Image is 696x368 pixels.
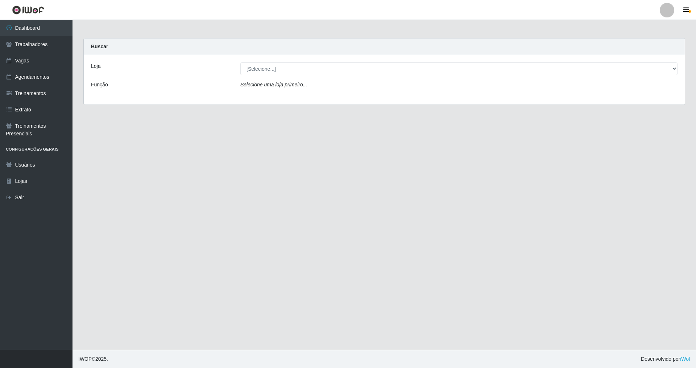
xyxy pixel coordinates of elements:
i: Selecione uma loja primeiro... [240,82,307,87]
label: Loja [91,62,100,70]
strong: Buscar [91,44,108,49]
label: Função [91,81,108,89]
a: iWof [680,356,690,362]
span: Desenvolvido por [641,355,690,363]
img: CoreUI Logo [12,5,44,15]
span: IWOF [78,356,92,362]
span: © 2025 . [78,355,108,363]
